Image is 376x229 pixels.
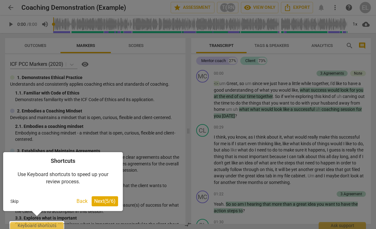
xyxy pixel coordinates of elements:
div: Use Keyboard shortcuts to speed up your review process. [8,165,118,192]
button: Skip [8,197,21,206]
h4: Shortcuts [8,157,118,165]
button: Next [92,196,118,206]
button: Back [74,196,90,206]
span: Next ( 5 / 6 ) [94,198,116,204]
